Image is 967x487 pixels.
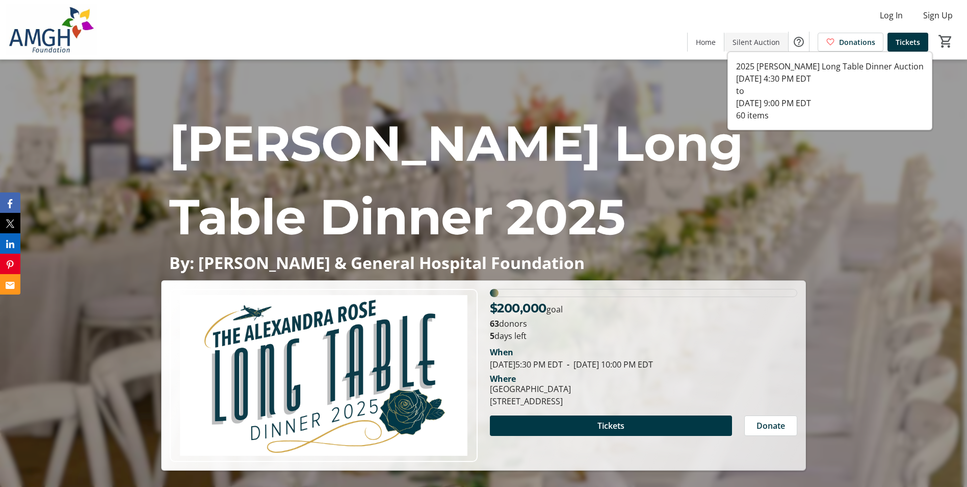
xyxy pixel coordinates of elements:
div: 60 items [736,109,924,121]
div: [DATE] 9:00 PM EDT [736,97,924,109]
span: Home [696,37,716,47]
div: [STREET_ADDRESS] [490,395,571,407]
span: 5 [490,330,494,342]
span: Silent Auction [733,37,780,47]
p: donors [490,318,797,330]
span: Sign Up [923,9,953,21]
p: days left [490,330,797,342]
p: goal [490,299,563,318]
button: Log In [872,7,911,23]
div: [GEOGRAPHIC_DATA] [490,383,571,395]
button: Tickets [490,416,732,436]
span: [DATE] 5:30 PM EDT [490,359,563,370]
span: Donate [756,420,785,432]
img: Alexandra Marine & General Hospital Foundation's Logo [6,4,97,55]
b: 63 [490,318,499,329]
div: to [736,85,924,97]
img: Campaign CTA Media Photo [170,289,477,462]
span: - [563,359,573,370]
a: Donations [818,33,883,52]
span: $200,000 [490,301,546,315]
span: Tickets [896,37,920,47]
a: Home [688,33,724,52]
button: Donate [744,416,797,436]
div: When [490,346,513,358]
a: Silent Auction [724,33,788,52]
span: Log In [880,9,903,21]
span: [PERSON_NAME] Long Table Dinner 2025 [169,113,743,247]
button: Sign Up [915,7,961,23]
button: Cart [936,32,955,51]
span: Donations [839,37,875,47]
span: Tickets [597,420,624,432]
div: [DATE] 4:30 PM EDT [736,72,924,85]
button: Help [789,32,809,52]
p: By: [PERSON_NAME] & General Hospital Foundation [169,254,798,272]
div: Where [490,375,516,383]
span: [DATE] 10:00 PM EDT [563,359,653,370]
div: 2025 [PERSON_NAME] Long Table Dinner Auction [736,60,924,72]
a: Tickets [887,33,928,52]
div: 2.9499999999999997% of fundraising goal reached [490,289,797,297]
